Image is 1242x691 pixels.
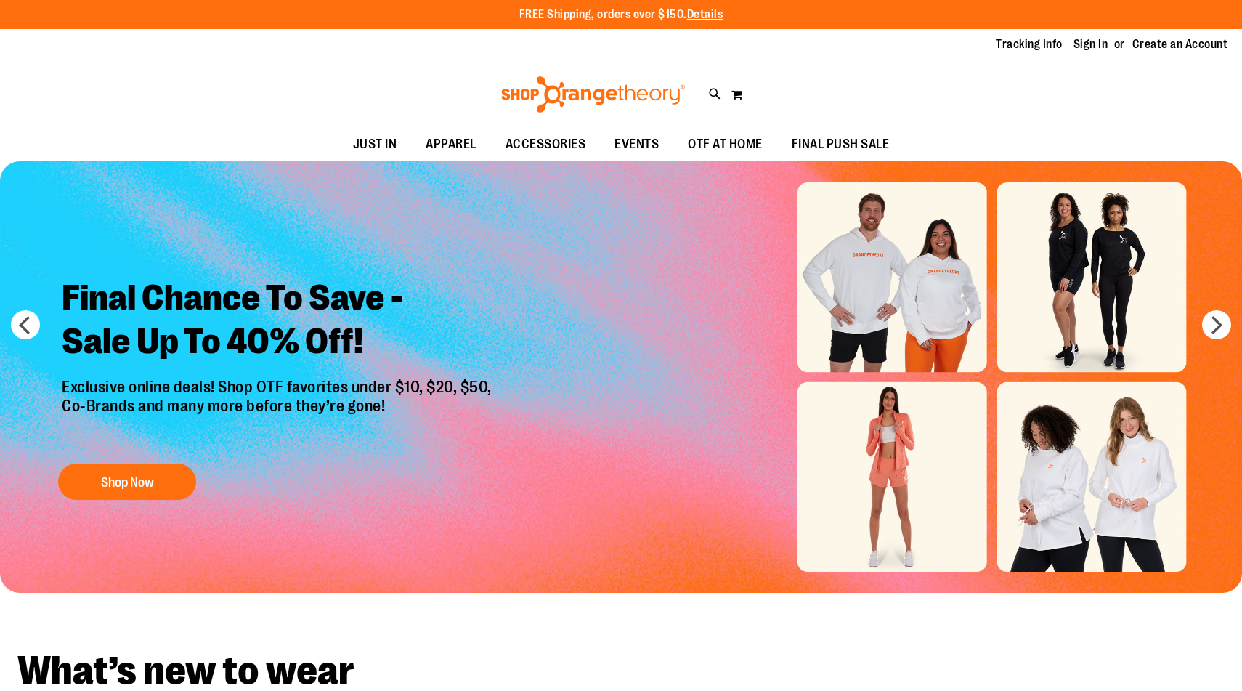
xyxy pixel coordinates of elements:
[688,128,763,161] span: OTF AT HOME
[11,310,40,339] button: prev
[777,128,904,161] a: FINAL PUSH SALE
[673,128,777,161] a: OTF AT HOME
[792,128,890,161] span: FINAL PUSH SALE
[1202,310,1231,339] button: next
[614,128,659,161] span: EVENTS
[426,128,476,161] span: APPAREL
[411,128,491,161] a: APPAREL
[58,464,196,500] button: Shop Now
[687,8,723,21] a: Details
[1132,36,1228,52] a: Create an Account
[491,128,601,161] a: ACCESSORIES
[51,265,506,507] a: Final Chance To Save -Sale Up To 40% Off! Exclusive online deals! Shop OTF favorites under $10, $...
[51,378,506,449] p: Exclusive online deals! Shop OTF favorites under $10, $20, $50, Co-Brands and many more before th...
[17,651,1225,691] h2: What’s new to wear
[499,76,687,113] img: Shop Orangetheory
[600,128,673,161] a: EVENTS
[353,128,397,161] span: JUST IN
[338,128,412,161] a: JUST IN
[506,128,586,161] span: ACCESSORIES
[996,36,1063,52] a: Tracking Info
[51,265,506,378] h2: Final Chance To Save - Sale Up To 40% Off!
[519,7,723,23] p: FREE Shipping, orders over $150.
[1073,36,1108,52] a: Sign In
